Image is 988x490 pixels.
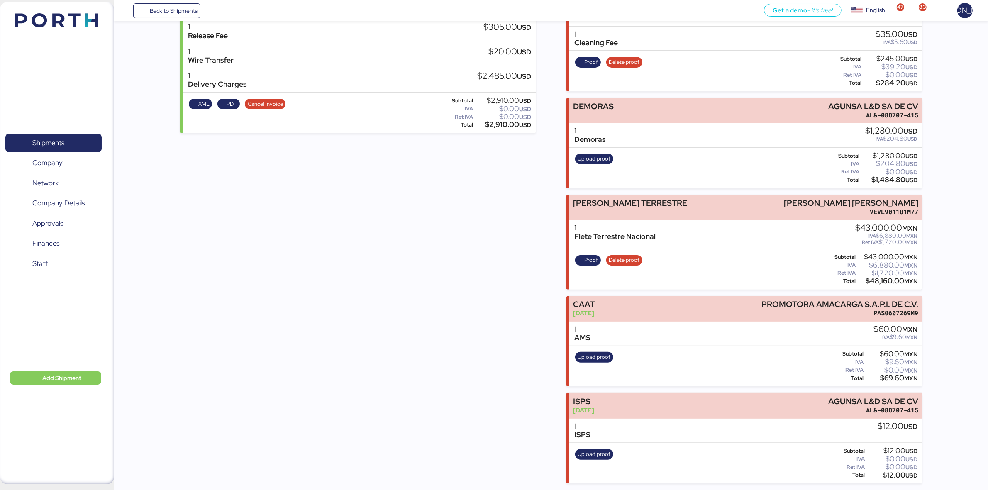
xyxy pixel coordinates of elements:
div: AGUNSA L&D SA DE CV [828,102,918,111]
span: USD [519,121,531,129]
div: Ret IVA [828,367,864,373]
div: $2,910.00 [475,122,531,128]
span: USD [519,105,531,113]
div: 1 [188,72,246,80]
div: $0.00 [865,367,917,373]
div: $2,910.00 [475,98,531,104]
div: VEVL901101M77 [784,207,918,216]
div: IVA [828,161,859,167]
div: Total [828,472,865,478]
button: Upload proof [575,154,613,164]
div: Subtotal [828,351,864,357]
span: USD [905,472,917,479]
div: [PERSON_NAME] TERRESTRE [573,199,687,207]
span: MXN [904,367,917,374]
div: Subtotal [828,254,856,260]
span: USD [905,456,917,463]
div: $284.20 [864,80,918,86]
span: USD [907,39,917,46]
span: USD [519,97,531,105]
span: Add Shipment [42,373,81,383]
div: $9.60 [873,334,917,340]
div: $43,000.00 [857,254,917,260]
div: AGUNSA L&D SA DE CV [828,397,918,406]
div: IVA [828,64,862,70]
span: USD [517,47,531,56]
span: MXN [902,224,917,233]
div: English [866,6,885,15]
div: DEMORAS [573,102,614,111]
a: Approvals [5,214,102,233]
div: $0.00 [475,106,531,112]
span: IVA [868,233,876,239]
a: Staff [5,254,102,273]
a: Network [5,174,102,193]
div: $305.00 [483,23,531,32]
div: $12.00 [867,448,918,454]
div: PAS0607269M9 [761,309,918,317]
div: $43,000.00 [855,224,917,233]
button: Delete proof [606,255,642,266]
div: $204.80 [861,161,917,167]
div: Release Fee [188,32,228,40]
div: Ret IVA [828,270,856,276]
div: Total [442,122,473,128]
div: Delivery Charges [188,80,246,89]
span: USD [517,23,531,32]
div: $69.60 [865,375,917,381]
div: Wire Transfer [188,56,234,65]
span: Network [32,177,59,189]
span: MXN [906,233,917,239]
span: Company Details [32,197,85,209]
button: Proof [575,255,601,266]
div: $0.00 [861,169,917,175]
span: USD [905,55,917,63]
a: Company Details [5,194,102,213]
div: $39.20 [864,64,918,70]
span: USD [905,63,917,71]
div: Subtotal [828,448,865,454]
div: CONTAINER DAMAGE COVER CHARGE [574,14,711,23]
button: XML [189,99,212,110]
div: ISPS [573,397,594,406]
div: Subtotal [442,98,473,104]
div: 1 [574,224,656,232]
a: Finances [5,234,102,253]
span: USD [903,30,917,39]
span: Ret IVA [862,239,878,246]
div: $0.00 [475,114,531,120]
span: USD [903,127,917,136]
div: Total [828,80,862,86]
span: Proof [585,58,598,67]
div: Ret IVA [828,72,862,78]
div: Cleaning Fee [574,39,618,47]
div: Demoras [574,135,605,144]
div: $5.60 [876,39,917,45]
div: $0.00 [867,456,918,462]
span: USD [905,447,917,455]
span: Back to Shipments [150,6,198,16]
span: USD [905,463,917,471]
div: AL&-080707-415 [828,111,918,119]
span: USD [905,80,917,87]
span: MXN [906,334,917,341]
div: $1,280.00 [861,153,917,159]
div: $0.00 [864,72,918,78]
span: Finances [32,237,59,249]
div: IVA [828,456,865,462]
span: Cancel invoice [248,100,283,109]
span: MXN [904,351,917,358]
span: PDF [227,100,237,109]
div: $1,720.00 [857,270,917,276]
span: Shipments [32,137,64,149]
div: $0.00 [867,464,918,470]
div: $6,880.00 [855,233,917,239]
span: MXN [904,262,917,269]
button: Proof [575,57,601,68]
div: AMS [574,334,590,342]
span: MXN [904,358,917,366]
div: $60.00 [865,351,917,357]
span: MXN [904,375,917,382]
div: Flete Terrestre Nacional [574,232,656,241]
span: Proof [585,256,598,265]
